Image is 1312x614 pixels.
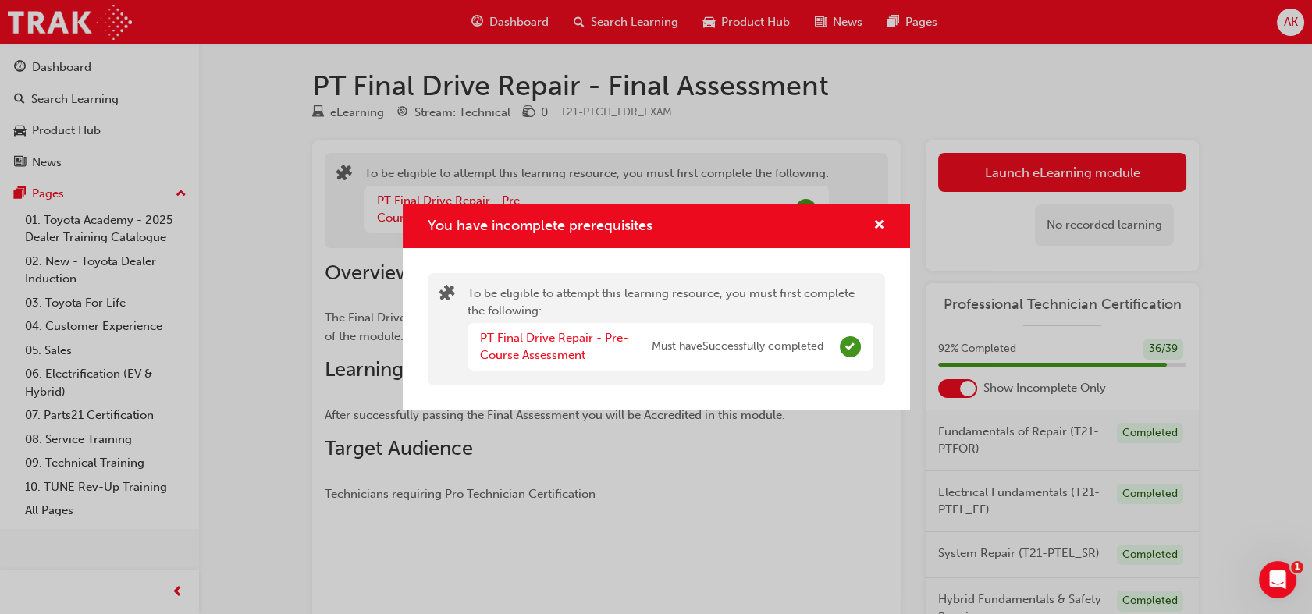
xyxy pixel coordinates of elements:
span: puzzle-icon [439,286,455,304]
a: PT Final Drive Repair - Pre-Course Assessment [480,331,628,363]
span: 1 [1291,561,1303,573]
div: To be eligible to attempt this learning resource, you must first complete the following: [468,285,873,374]
span: Must have Successfully completed [652,338,823,356]
span: Complete [840,336,861,357]
span: cross-icon [873,219,885,233]
button: cross-icon [873,216,885,236]
div: You have incomplete prerequisites [403,204,910,410]
iframe: Intercom live chat [1259,561,1296,598]
span: You have incomplete prerequisites [428,217,652,234]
